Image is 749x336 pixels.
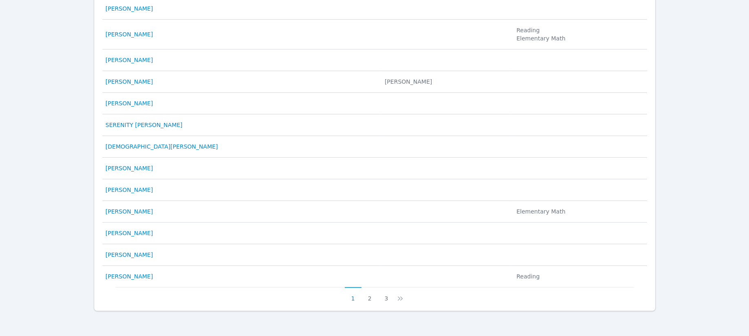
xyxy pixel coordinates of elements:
[106,78,153,86] a: [PERSON_NAME]
[102,158,647,179] tr: [PERSON_NAME]
[102,114,647,136] tr: SERENITY [PERSON_NAME]
[516,207,642,216] li: Elementary Math
[102,136,647,158] tr: [DEMOGRAPHIC_DATA][PERSON_NAME]
[106,207,153,216] a: [PERSON_NAME]
[106,4,153,13] a: [PERSON_NAME]
[385,78,507,86] div: [PERSON_NAME]
[106,229,153,237] a: [PERSON_NAME]
[516,272,642,280] li: Reading
[106,251,153,259] a: [PERSON_NAME]
[102,93,647,114] tr: [PERSON_NAME]
[102,179,647,201] tr: [PERSON_NAME]
[102,71,647,93] tr: [PERSON_NAME] [PERSON_NAME]
[106,272,153,280] a: [PERSON_NAME]
[516,34,642,42] li: Elementary Math
[106,186,153,194] a: [PERSON_NAME]
[106,99,153,107] a: [PERSON_NAME]
[102,20,647,49] tr: [PERSON_NAME] ReadingElementary Math
[361,287,378,303] button: 2
[102,201,647,223] tr: [PERSON_NAME] Elementary Math
[102,244,647,266] tr: [PERSON_NAME]
[102,266,647,287] tr: [PERSON_NAME] Reading
[345,287,361,303] button: 1
[106,56,153,64] a: [PERSON_NAME]
[106,30,153,38] a: [PERSON_NAME]
[102,49,647,71] tr: [PERSON_NAME]
[106,121,183,129] a: SERENITY [PERSON_NAME]
[102,223,647,244] tr: [PERSON_NAME]
[106,164,153,172] a: [PERSON_NAME]
[106,142,218,151] a: [DEMOGRAPHIC_DATA][PERSON_NAME]
[378,287,394,303] button: 3
[516,26,642,34] li: Reading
